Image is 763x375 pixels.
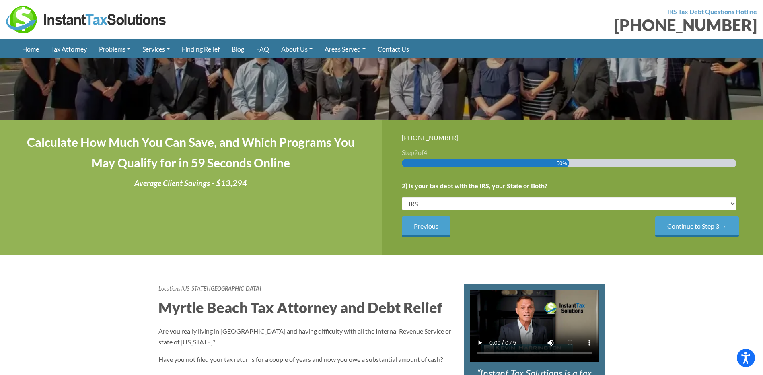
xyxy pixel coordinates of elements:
[414,148,418,156] span: 2
[655,216,739,237] input: Continue to Step 3 →
[250,39,275,58] a: FAQ
[45,39,93,58] a: Tax Attorney
[388,17,757,33] div: [PHONE_NUMBER]
[226,39,250,58] a: Blog
[158,326,452,347] p: Are you really living in [GEOGRAPHIC_DATA] and having difficulty with all the Internal Revenue Se...
[319,39,372,58] a: Areas Served
[6,6,167,33] img: Instant Tax Solutions Logo
[275,39,319,58] a: About Us
[402,182,547,190] label: 2) Is your tax debt with the IRS, your State or Both?
[93,39,136,58] a: Problems
[402,149,743,156] h3: Step of
[158,354,452,365] p: Have you not filed your tax returns for a couple of years and now you owe a substantial amount of...
[136,39,176,58] a: Services
[402,132,743,143] div: [PHONE_NUMBER]
[176,39,226,58] a: Finding Relief
[181,285,208,292] a: [US_STATE]
[372,39,415,58] a: Contact Us
[557,159,567,167] span: 50%
[209,285,261,292] strong: [GEOGRAPHIC_DATA]
[158,297,452,317] h2: Myrtle Beach Tax Attorney and Debt Relief
[16,39,45,58] a: Home
[134,178,247,188] i: Average Client Savings - $13,294
[158,285,180,292] a: Locations
[667,8,757,15] strong: IRS Tax Debt Questions Hotline
[402,216,450,237] input: Previous
[424,148,427,156] span: 4
[6,15,167,23] a: Instant Tax Solutions Logo
[20,132,362,173] h4: Calculate How Much You Can Save, and Which Programs You May Qualify for in 59 Seconds Online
